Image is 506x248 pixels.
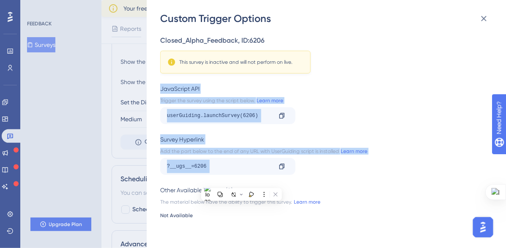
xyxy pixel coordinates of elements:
div: This survey is inactive and will not perform on live. [179,59,293,65]
a: Learn more [292,199,320,205]
span: Need Help? [20,2,53,12]
a: Learn more [255,97,283,104]
iframe: UserGuiding AI Assistant Launcher [470,215,496,240]
div: JavaScript API [160,84,487,94]
div: Closed_Alpha_Feedback , ID: 6206 [160,35,487,46]
div: ?__ugs__=6206 [167,160,272,173]
div: Add the part below to the end of any URL with UserGuiding script is installed [160,148,487,155]
div: Survey Hyperlink [160,134,487,144]
a: Learn more [339,148,367,155]
div: The material below have the ability to trigger this survey. [160,199,487,205]
div: Custom Trigger Options [160,12,494,25]
div: Not Available [160,212,487,219]
div: Trigger the survey using the script below. [160,97,487,104]
div: userGuiding.launchSurvey(6206) [167,109,272,123]
div: Other Available Triggers (0) [160,185,487,195]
